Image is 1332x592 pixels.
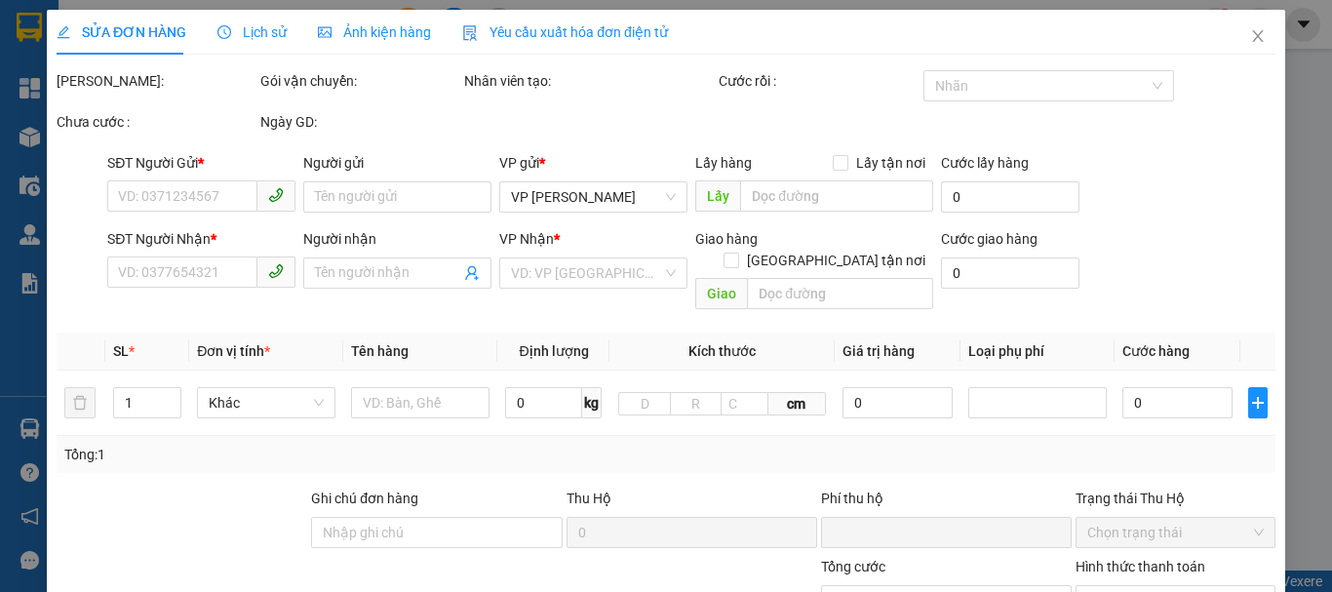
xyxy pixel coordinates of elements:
[719,70,919,92] div: Cước rồi :
[842,343,914,359] span: Giá trị hàng
[351,343,409,359] span: Tên hàng
[217,25,231,39] span: clock-circle
[318,25,332,39] span: picture
[197,343,270,359] span: Đơn vị tính
[1231,10,1285,64] button: Close
[1087,518,1264,547] span: Chọn trạng thái
[767,392,825,415] span: cm
[695,278,747,309] span: Giao
[464,70,715,92] div: Nhân viên tạo:
[821,559,885,574] span: Tổng cước
[57,111,256,133] div: Chưa cước :
[57,25,70,39] span: edit
[695,231,758,247] span: Giao hàng
[747,278,932,309] input: Dọc đường
[618,392,671,415] input: D
[1076,488,1275,509] div: Trạng thái Thu Hộ
[1249,395,1267,411] span: plus
[464,265,480,281] span: user-add
[499,152,687,174] div: VP gửi
[1248,387,1268,418] button: plus
[318,24,431,40] span: Ảnh kiện hàng
[738,250,932,271] span: [GEOGRAPHIC_DATA] tận nơi
[511,182,676,212] span: VP Linh Đàm
[940,257,1079,289] input: Cước giao hàng
[113,343,129,359] span: SL
[695,155,752,171] span: Lấy hàng
[303,228,491,250] div: Người nhận
[940,155,1028,171] label: Cước lấy hàng
[847,152,932,174] span: Lấy tận nơi
[57,70,256,92] div: [PERSON_NAME]:
[209,388,324,417] span: Khác
[462,25,478,41] img: icon
[519,343,588,359] span: Định lượng
[499,231,554,247] span: VP Nhận
[821,488,1072,517] div: Phí thu hộ
[311,517,562,548] input: Ghi chú đơn hàng
[566,491,610,506] span: Thu Hộ
[1250,28,1266,44] span: close
[462,24,668,40] span: Yêu cầu xuất hóa đơn điện tử
[268,263,284,279] span: phone
[740,180,932,212] input: Dọc đường
[217,24,287,40] span: Lịch sử
[351,387,490,418] input: VD: Bàn, Ghế
[688,343,756,359] span: Kích thước
[940,231,1037,247] label: Cước giao hàng
[57,24,186,40] span: SỬA ĐƠN HÀNG
[260,111,460,133] div: Ngày GD:
[940,181,1079,213] input: Cước lấy hàng
[260,70,460,92] div: Gói vận chuyển:
[721,392,767,415] input: C
[303,152,491,174] div: Người gửi
[960,333,1115,371] th: Loại phụ phí
[311,491,418,506] label: Ghi chú đơn hàng
[582,387,602,418] span: kg
[64,444,516,465] div: Tổng: 1
[107,152,295,174] div: SĐT Người Gửi
[1122,343,1190,359] span: Cước hàng
[670,392,723,415] input: R
[1076,559,1205,574] label: Hình thức thanh toán
[64,387,96,418] button: delete
[695,180,740,212] span: Lấy
[268,187,284,203] span: phone
[107,228,295,250] div: SĐT Người Nhận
